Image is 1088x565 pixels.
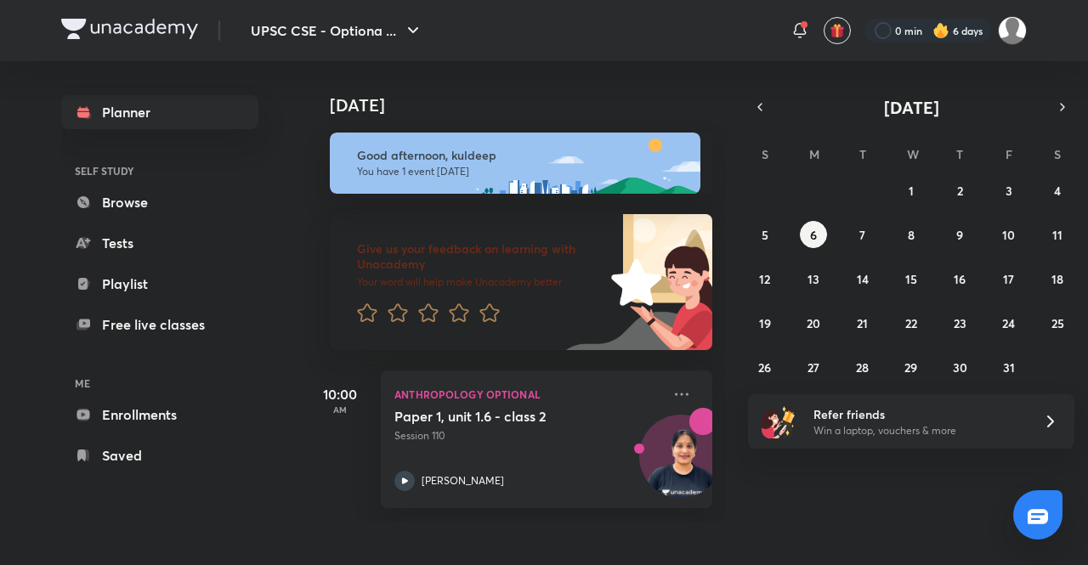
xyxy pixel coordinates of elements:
img: Avatar [640,424,722,506]
abbr: Sunday [762,146,768,162]
button: October 31, 2025 [995,353,1023,381]
a: Playlist [61,267,258,301]
abbr: October 7, 2025 [859,227,865,243]
button: October 25, 2025 [1044,309,1071,336]
h6: ME [61,369,258,398]
abbr: October 10, 2025 [1002,227,1015,243]
abbr: October 14, 2025 [857,271,869,287]
abbr: October 21, 2025 [857,315,868,331]
img: streak [932,22,949,39]
a: Company Logo [61,19,198,43]
p: Anthropology Optional [394,384,661,404]
button: October 24, 2025 [995,309,1023,336]
button: October 27, 2025 [800,353,827,381]
abbr: October 24, 2025 [1002,315,1015,331]
abbr: October 17, 2025 [1003,271,1014,287]
button: October 29, 2025 [898,353,925,381]
abbr: October 11, 2025 [1052,227,1062,243]
button: October 18, 2025 [1044,265,1071,292]
abbr: Thursday [956,146,963,162]
img: kuldeep Ahir [998,16,1027,45]
abbr: October 30, 2025 [953,359,967,376]
img: referral [762,404,796,438]
h5: 10:00 [306,384,374,404]
a: Planner [61,95,258,129]
button: October 8, 2025 [898,221,925,248]
p: Your word will help make Unacademy better [357,275,605,289]
abbr: October 23, 2025 [954,315,966,331]
abbr: Tuesday [859,146,866,162]
abbr: October 16, 2025 [954,271,966,287]
abbr: October 20, 2025 [807,315,820,331]
button: October 21, 2025 [849,309,876,336]
button: October 28, 2025 [849,353,876,381]
button: [DATE] [772,95,1051,119]
h6: Refer friends [813,405,1023,423]
abbr: October 3, 2025 [1006,183,1012,199]
abbr: October 22, 2025 [905,315,917,331]
abbr: Saturday [1054,146,1061,162]
button: October 5, 2025 [751,221,779,248]
button: October 17, 2025 [995,265,1023,292]
abbr: Friday [1006,146,1012,162]
h5: Paper 1, unit 1.6 - class 2 [394,408,606,425]
button: October 20, 2025 [800,309,827,336]
button: October 16, 2025 [946,265,973,292]
abbr: Monday [809,146,819,162]
button: October 14, 2025 [849,265,876,292]
button: October 23, 2025 [946,309,973,336]
button: October 15, 2025 [898,265,925,292]
button: October 19, 2025 [751,309,779,336]
button: October 6, 2025 [800,221,827,248]
button: October 22, 2025 [898,309,925,336]
button: October 1, 2025 [898,177,925,204]
button: UPSC CSE - Optiona ... [241,14,433,48]
abbr: October 19, 2025 [759,315,771,331]
a: Browse [61,185,258,219]
p: Session 110 [394,428,661,444]
span: [DATE] [884,96,939,119]
abbr: October 8, 2025 [908,227,915,243]
button: October 11, 2025 [1044,221,1071,248]
a: Free live classes [61,308,258,342]
h6: Give us your feedback on learning with Unacademy [357,241,605,272]
abbr: October 31, 2025 [1003,359,1015,376]
button: October 30, 2025 [946,353,973,381]
button: October 2, 2025 [946,177,973,204]
abbr: October 6, 2025 [810,227,817,243]
abbr: October 9, 2025 [956,227,963,243]
button: avatar [824,17,851,44]
p: Win a laptop, vouchers & more [813,423,1023,438]
h6: Good afternoon, kuldeep [357,148,685,163]
a: Saved [61,438,258,472]
abbr: October 26, 2025 [758,359,771,376]
abbr: October 28, 2025 [856,359,869,376]
button: October 13, 2025 [800,265,827,292]
img: feedback_image [553,214,712,350]
abbr: October 25, 2025 [1051,315,1064,331]
abbr: October 29, 2025 [904,359,917,376]
p: AM [306,404,374,415]
p: You have 1 event [DATE] [357,165,685,178]
abbr: October 15, 2025 [905,271,917,287]
button: October 4, 2025 [1044,177,1071,204]
a: Enrollments [61,398,258,432]
h4: [DATE] [330,95,729,116]
button: October 7, 2025 [849,221,876,248]
abbr: October 2, 2025 [957,183,963,199]
h6: SELF STUDY [61,156,258,185]
a: Tests [61,226,258,260]
button: October 3, 2025 [995,177,1023,204]
abbr: October 18, 2025 [1051,271,1063,287]
button: October 12, 2025 [751,265,779,292]
abbr: October 5, 2025 [762,227,768,243]
img: avatar [830,23,845,38]
img: Company Logo [61,19,198,39]
abbr: October 13, 2025 [807,271,819,287]
abbr: October 12, 2025 [759,271,770,287]
button: October 9, 2025 [946,221,973,248]
abbr: October 27, 2025 [807,359,819,376]
img: afternoon [330,133,700,194]
abbr: October 1, 2025 [909,183,914,199]
button: October 26, 2025 [751,353,779,381]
